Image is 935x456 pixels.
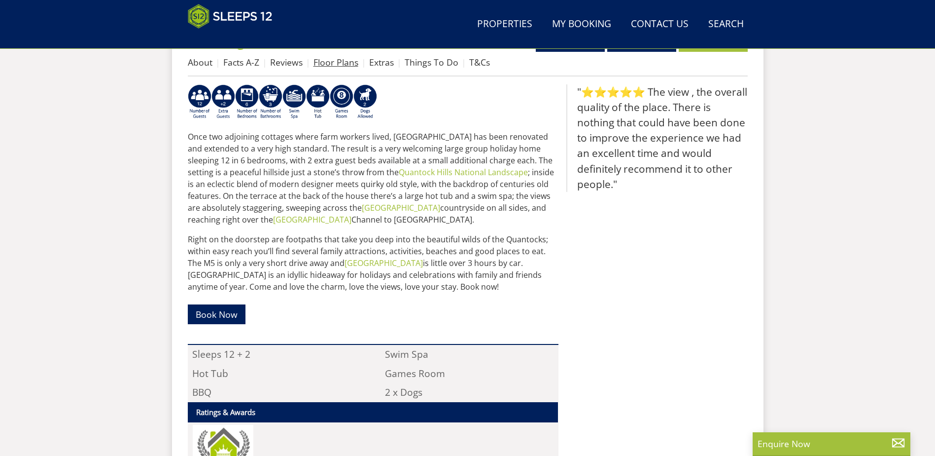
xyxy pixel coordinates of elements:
[362,202,440,213] a: [GEOGRAPHIC_DATA]
[188,233,558,293] p: Right on the doorstep are footpaths that take you deep into the beautiful wilds of the Quantocks;...
[548,13,615,36] a: My Booking
[345,258,423,268] a: [GEOGRAPHIC_DATA]
[188,345,366,364] li: Sleeps 12 + 2
[704,13,748,36] a: Search
[183,35,286,43] iframe: Customer reviews powered by Trustpilot
[405,56,458,68] a: Things To Do
[313,56,358,68] a: Floor Plans
[188,364,366,383] li: Hot Tub
[211,84,235,120] img: AD_4nXeP6WuvG491uY6i5ZIMhzz1N248Ei-RkDHdxvvjTdyF2JXhbvvI0BrTCyeHgyWBEg8oAgd1TvFQIsSlzYPCTB7K21VoI...
[223,56,259,68] a: Facts A-Z
[188,84,211,120] img: AD_4nXeyNBIiEViFqGkFxeZn-WxmRvSobfXIejYCAwY7p4slR9Pvv7uWB8BWWl9Rip2DDgSCjKzq0W1yXMRj2G_chnVa9wg_L...
[273,214,351,225] a: [GEOGRAPHIC_DATA]
[259,84,282,120] img: AD_4nXfrQBKCd8QKV6EcyfQTuP1fSIvoqRgLuFFVx4a_hKg6kgxib-awBcnbgLhyNafgZ22QHnlTp2OLYUAOUHgyjOLKJ1AgJ...
[381,364,558,383] li: Games Room
[188,131,558,226] p: Once two adjoining cottages where farm workers lived, [GEOGRAPHIC_DATA] has been renovated and ex...
[381,345,558,364] li: Swim Spa
[353,84,377,120] img: AD_4nXe7_8LrJK20fD9VNWAdfykBvHkWcczWBt5QOadXbvIwJqtaRaRf-iI0SeDpMmH1MdC9T1Vy22FMXzzjMAvSuTB5cJ7z5...
[282,84,306,120] img: AD_4nXeGPOijBfXJOWn1DYat7hkbQLIrN48yJVYawtWbqLjbxj3dEWFa8cO9z0HszglWmBmNnq-EloQUXMJBCLMs01_EmkV6T...
[469,56,490,68] a: T&Cs
[188,402,558,423] th: Ratings & Awards
[188,4,273,29] img: Sleeps 12
[270,56,303,68] a: Reviews
[566,84,748,192] blockquote: "⭐⭐⭐⭐⭐ The view , the overall quality of the place. There is nothing that could have been done to...
[330,84,353,120] img: AD_4nXdrZMsjcYNLGsKuA84hRzvIbesVCpXJ0qqnwZoX5ch9Zjv73tWe4fnFRs2gJ9dSiUubhZXckSJX_mqrZBmYExREIfryF...
[188,56,212,68] a: About
[399,167,528,178] a: Quantock Hills National Landscape
[235,84,259,120] img: AD_4nXfRzBlt2m0mIteXDhAcJCdmEApIceFt1SPvkcB48nqgTZkfMpQlDmULa47fkdYiHD0skDUgcqepViZHFLjVKS2LWHUqM...
[188,304,245,324] a: Book Now
[381,383,558,402] li: 2 x Dogs
[188,383,366,402] li: BBQ
[369,56,394,68] a: Extras
[473,13,536,36] a: Properties
[627,13,693,36] a: Contact Us
[306,84,330,120] img: AD_4nXcpX5uDwed6-YChlrI2BYOgXwgg3aqYHOhRm0XfZB-YtQW2NrmeCr45vGAfVKUq4uWnc59ZmEsEzoF5o39EWARlT1ewO...
[758,437,905,450] p: Enquire Now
